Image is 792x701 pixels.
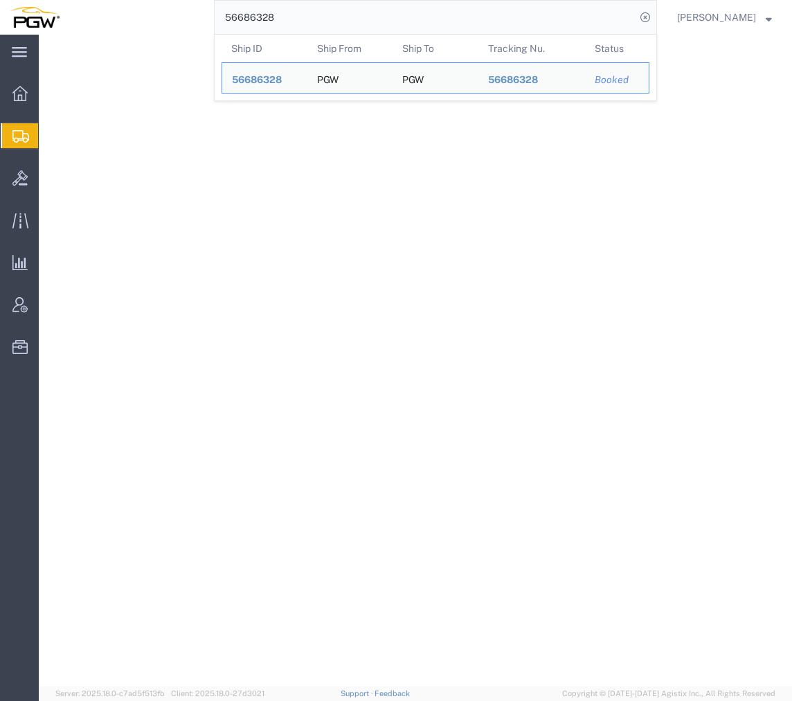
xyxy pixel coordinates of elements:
table: Search Results [222,35,656,100]
th: Tracking Nu. [478,35,586,62]
div: PGW [317,63,339,93]
th: Ship From [307,35,393,62]
iframe: FS Legacy Container [39,35,792,686]
img: logo [10,7,60,28]
div: PGW [402,63,424,93]
span: Jesse Dawson [677,10,756,25]
input: Search for shipment number, reference number [215,1,636,34]
th: Ship ID [222,35,307,62]
div: 56686328 [232,73,298,87]
span: Client: 2025.18.0-27d3021 [171,689,264,698]
span: Server: 2025.18.0-c7ad5f513fb [55,689,165,698]
a: Support [341,689,375,698]
span: 56686328 [488,74,538,85]
a: Feedback [375,689,410,698]
th: Status [585,35,649,62]
button: [PERSON_NAME] [676,9,773,26]
span: 56686328 [232,74,282,85]
div: Booked [595,73,639,87]
th: Ship To [393,35,478,62]
div: 56686328 [488,73,576,87]
span: Copyright © [DATE]-[DATE] Agistix Inc., All Rights Reserved [562,688,775,700]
